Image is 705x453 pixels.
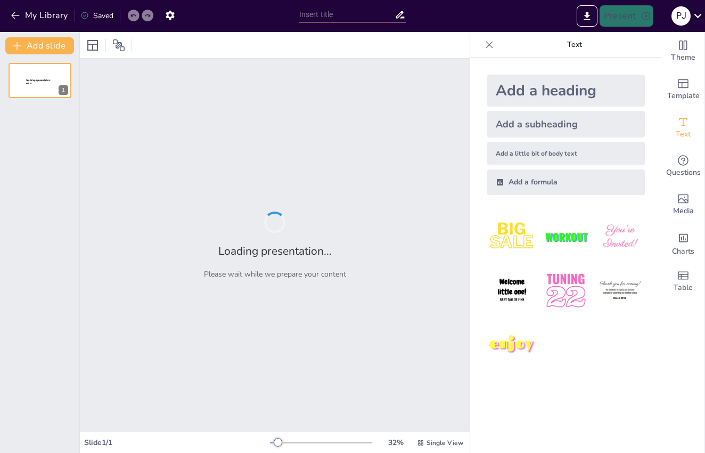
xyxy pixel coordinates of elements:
span: Template [667,90,700,102]
p: Text [498,32,651,58]
img: 1.jpeg [487,212,537,262]
span: Charts [672,246,694,257]
button: P J [671,5,691,27]
span: Questions [666,167,701,179]
div: Layout [84,37,101,54]
p: Please wait while we prepare your content [204,269,346,279]
input: Insert title [299,7,395,22]
div: Add images, graphics, shapes or video [662,185,704,224]
span: Text [676,128,691,140]
img: 6.jpeg [595,266,645,316]
h2: Loading presentation... [218,244,332,258]
img: 5.jpeg [541,266,591,316]
div: 1 [59,85,68,95]
button: My Library [8,7,72,24]
div: Slide 1 / 1 [84,438,270,448]
div: Add a heading [487,75,645,107]
div: Change the overall theme [662,32,704,70]
div: Get real-time input from your audience [662,147,704,185]
span: Media [673,205,694,217]
span: Table [674,282,693,294]
span: Theme [671,52,695,63]
span: Single View [427,439,463,447]
div: Add text boxes [662,109,704,147]
button: Export to PowerPoint [577,5,597,27]
div: Add a little bit of body text [487,142,645,165]
div: Add charts and graphs [662,224,704,262]
div: Add ready made slides [662,70,704,109]
img: 3.jpeg [595,212,645,262]
div: Add a formula [487,169,645,195]
img: 7.jpeg [487,320,537,370]
img: 4.jpeg [487,266,537,316]
div: Add a subheading [487,111,645,137]
button: Add slide [5,37,74,54]
div: Saved [80,11,113,21]
div: 1 [9,63,71,98]
span: Sendsteps presentation editor [26,79,50,85]
div: 32 % [383,438,408,448]
button: Present [600,5,653,27]
div: P J [671,6,691,26]
img: 2.jpeg [541,212,591,262]
div: Add a table [662,262,704,301]
span: Position [112,39,125,52]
